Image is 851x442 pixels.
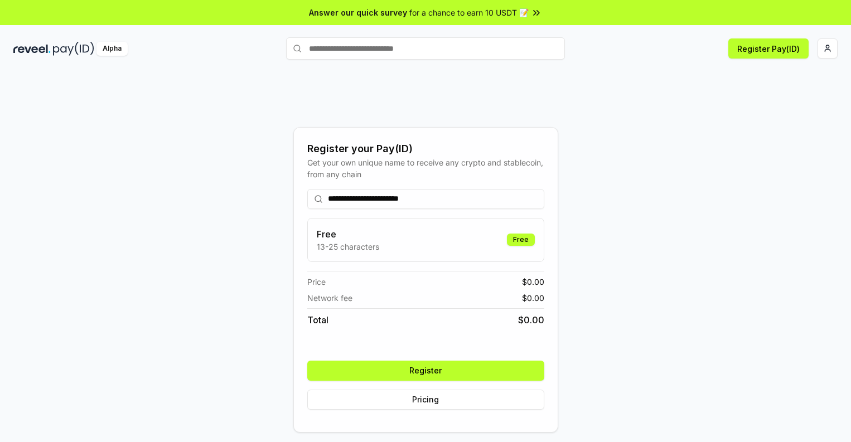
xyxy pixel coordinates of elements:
[728,38,809,59] button: Register Pay(ID)
[307,313,328,327] span: Total
[317,227,379,241] h3: Free
[307,292,352,304] span: Network fee
[307,141,544,157] div: Register your Pay(ID)
[13,42,51,56] img: reveel_dark
[522,292,544,304] span: $ 0.00
[53,42,94,56] img: pay_id
[309,7,407,18] span: Answer our quick survey
[317,241,379,252] p: 13-25 characters
[507,234,535,246] div: Free
[307,390,544,410] button: Pricing
[307,157,544,180] div: Get your own unique name to receive any crypto and stablecoin, from any chain
[307,361,544,381] button: Register
[522,276,544,288] span: $ 0.00
[518,313,544,327] span: $ 0.00
[409,7,529,18] span: for a chance to earn 10 USDT 📝
[96,42,128,56] div: Alpha
[307,276,326,288] span: Price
